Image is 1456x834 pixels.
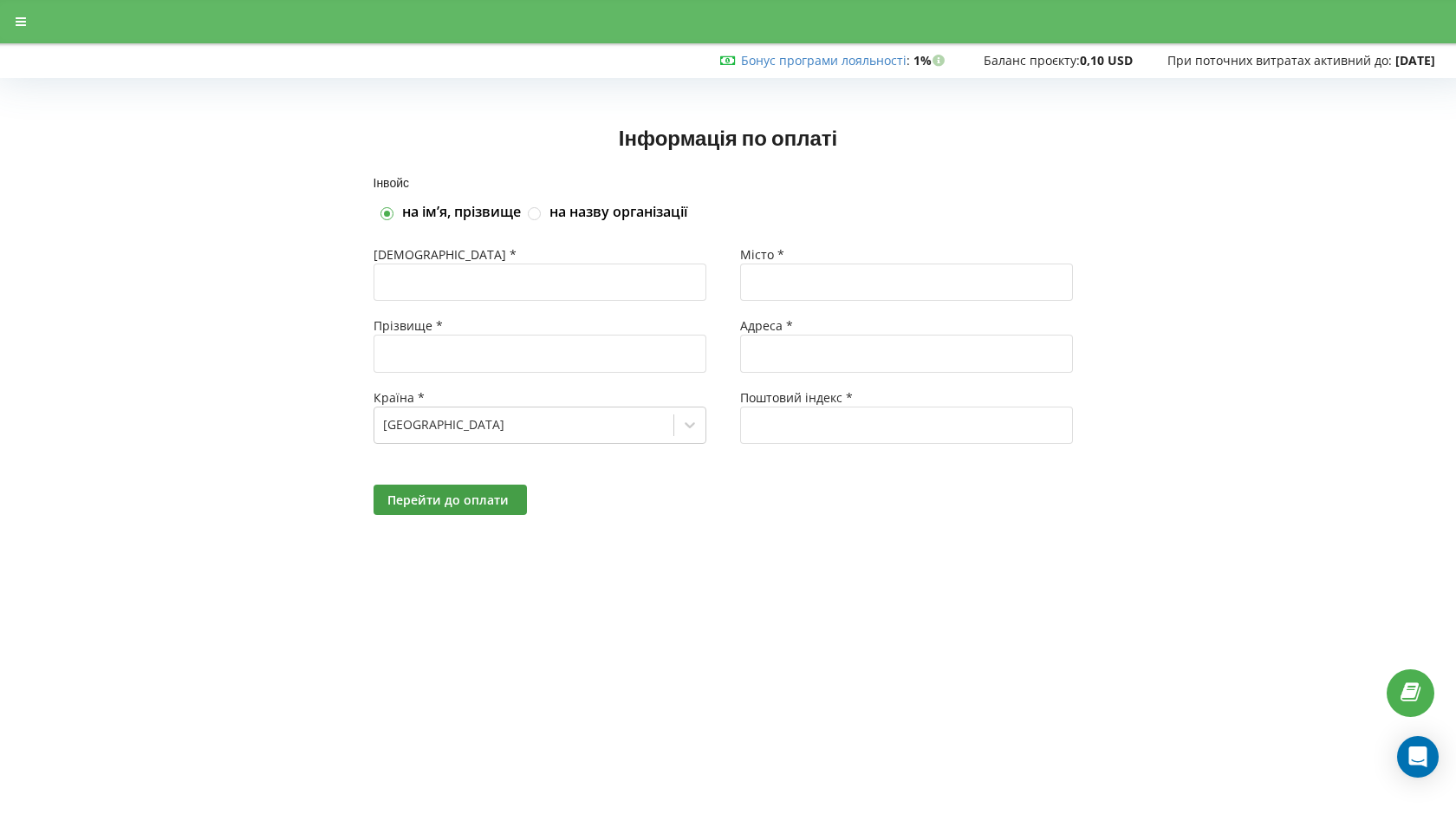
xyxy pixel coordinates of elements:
[374,389,425,406] span: Країна *
[741,52,907,68] a: Бонус програми лояльності
[740,389,853,406] span: Поштовий індекс *
[913,52,949,68] strong: 1%
[549,203,687,222] label: на назву організації
[1167,52,1392,68] span: При поточних витратах активний до:
[740,246,784,263] span: Місто *
[374,175,410,190] span: Інвойс
[387,492,509,508] span: Перейти до оплати
[374,485,527,515] button: Перейти до оплати
[984,52,1080,68] span: Баланс проєкту:
[402,203,521,222] label: на імʼя, прізвище
[1395,52,1435,68] strong: [DATE]
[1080,52,1133,68] strong: 0,10 USD
[740,317,793,334] span: Адреса *
[1397,736,1439,778] div: Open Intercom Messenger
[619,125,837,150] span: Інформація по оплаті
[374,246,517,263] span: [DEMOGRAPHIC_DATA] *
[374,317,443,334] span: Прізвище *
[741,52,910,68] span: :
